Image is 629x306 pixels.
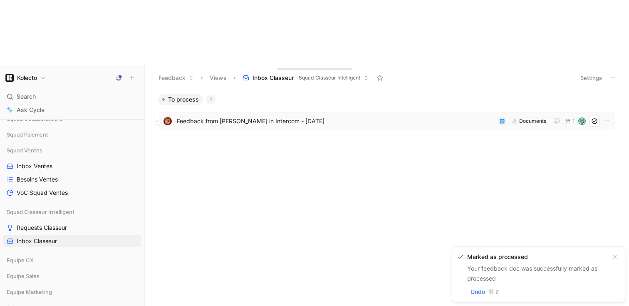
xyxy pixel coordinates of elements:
a: Ask Cycle [3,104,141,116]
button: 1 [563,117,577,126]
div: Squad Classeur IntelligentRequests ClasseurInbox Classeur [3,206,141,247]
a: VoC Squad Ventes [3,187,141,199]
span: Squad Classeur Intelligent [7,208,74,216]
div: Squad Collaborateurs [3,112,141,127]
div: ⌘ [488,288,494,296]
h1: Kolecto [17,74,37,82]
a: Besoins Ventes [3,173,141,186]
div: Squad Paiement [3,128,141,143]
div: Z [494,288,500,296]
span: Search [17,92,36,102]
img: logo [163,117,172,125]
span: Squad Paiement [7,130,48,139]
span: Requests Classeur [17,224,67,232]
div: Documents [519,117,546,125]
span: Inbox Classeur [17,237,57,245]
div: Equipe Marketing [3,286,141,301]
span: 1 [572,119,575,124]
span: Equipe CX [7,256,34,264]
div: Equipe Sales [3,270,141,282]
div: Equipe Sales [3,270,141,285]
button: Feedback [155,72,198,84]
div: Marked as processed [467,252,607,262]
div: Search [3,90,141,103]
button: Settings [577,72,606,84]
span: Besoins Ventes [17,175,58,184]
button: Inbox ClasseurSquad Classeur Intelligent [239,72,372,84]
a: Inbox Classeur [3,235,141,247]
button: KolectoKolecto [3,72,48,84]
a: Requests Classeur [3,221,141,234]
span: Squad Ventes [7,146,42,154]
div: Squad Classeur Intelligent [3,206,141,218]
span: Inbox Ventes [17,162,52,170]
div: To process1 [155,94,619,133]
div: 1 [206,95,215,104]
span: Undo [471,287,485,297]
div: Squad VentesInbox VentesBesoins VentesVoC Squad Ventes [3,144,141,199]
button: To process [158,94,203,105]
div: Equipe CX [3,254,141,269]
span: Your feedback doc was successfully marked as processed [467,265,597,282]
span: Equipe Sales [7,272,40,280]
img: Kolecto [5,74,14,82]
span: VoC Squad Ventes [17,189,68,197]
span: Inbox Classeur [253,74,294,82]
span: Equipe Marketing [7,288,52,296]
div: Equipe Marketing [3,286,141,298]
span: Ask Cycle [17,105,45,115]
div: Squad Ventes [3,144,141,157]
a: Inbox Ventes [3,160,141,172]
button: Views [206,72,230,84]
a: logoFeedback from [PERSON_NAME] in Intercom - [DATE]Documents1avatar [159,112,614,130]
span: To process [168,95,199,104]
div: Equipe CX [3,254,141,266]
img: avatar [579,118,585,124]
button: Undo⌘Z [467,287,503,297]
span: Squad Classeur Intelligent [299,74,360,82]
div: Squad Paiement [3,128,141,141]
span: Feedback from [PERSON_NAME] in Intercom - [DATE] [177,116,495,126]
